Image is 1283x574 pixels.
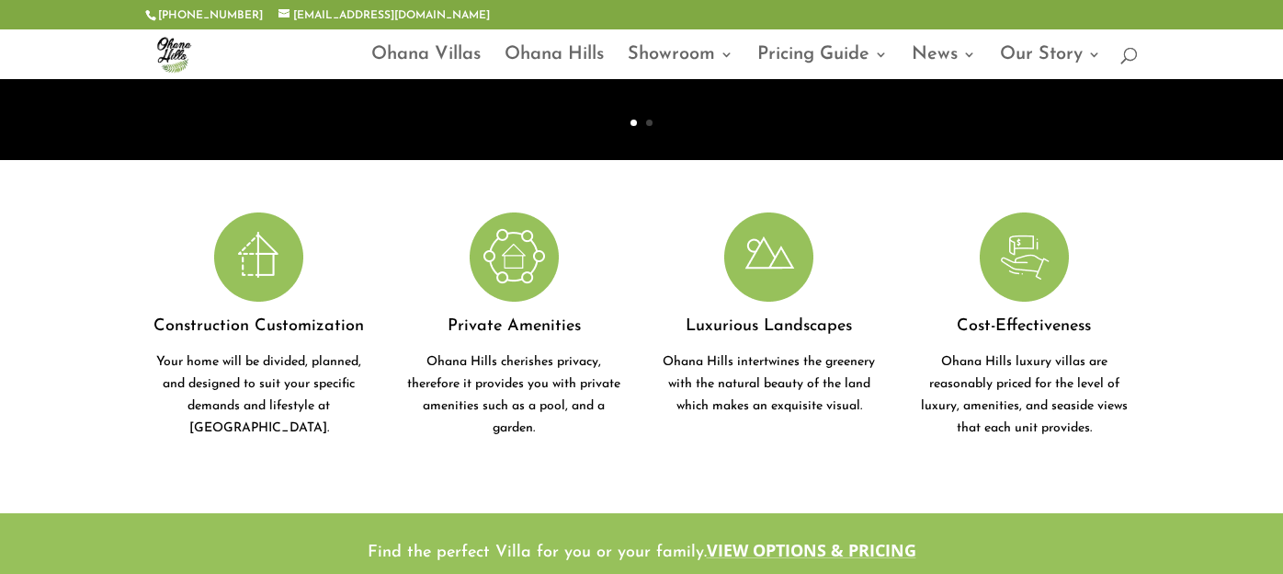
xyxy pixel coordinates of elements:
a: View Options & Pricing [707,539,916,561]
a: Ohana Hills [505,48,604,79]
h4: Cost-Effectiveness [911,311,1139,351]
div: Your home will be divided, planned, and designed to suit your specific demands and lifestyle at [... [145,351,373,439]
a: [EMAIL_ADDRESS][DOMAIN_NAME] [278,10,490,21]
h4: Private Amenities [401,311,629,351]
img: ohana-hills [149,29,199,79]
a: Ohana Villas [371,48,481,79]
h4: Luxurious Landscapes [655,311,883,351]
h4: Construction Customization [145,311,373,351]
div: Ohana Hills intertwines the greenery with the natural beauty of the land which makes an exquisite... [655,351,883,417]
a: Our Story [1000,48,1101,79]
div: Ohana Hills luxury villas are reasonably priced for the level of luxury, amenities, and seaside v... [911,351,1139,439]
a: 1 [630,120,637,126]
a: 2 [646,120,653,126]
a: [PHONE_NUMBER] [158,10,263,21]
div: Ohana Hills cherishes privacy, therefore it provides you with private amenities such as a pool, a... [401,351,629,439]
a: Showroom [628,48,733,79]
a: News [912,48,976,79]
a: Pricing Guide [757,48,888,79]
